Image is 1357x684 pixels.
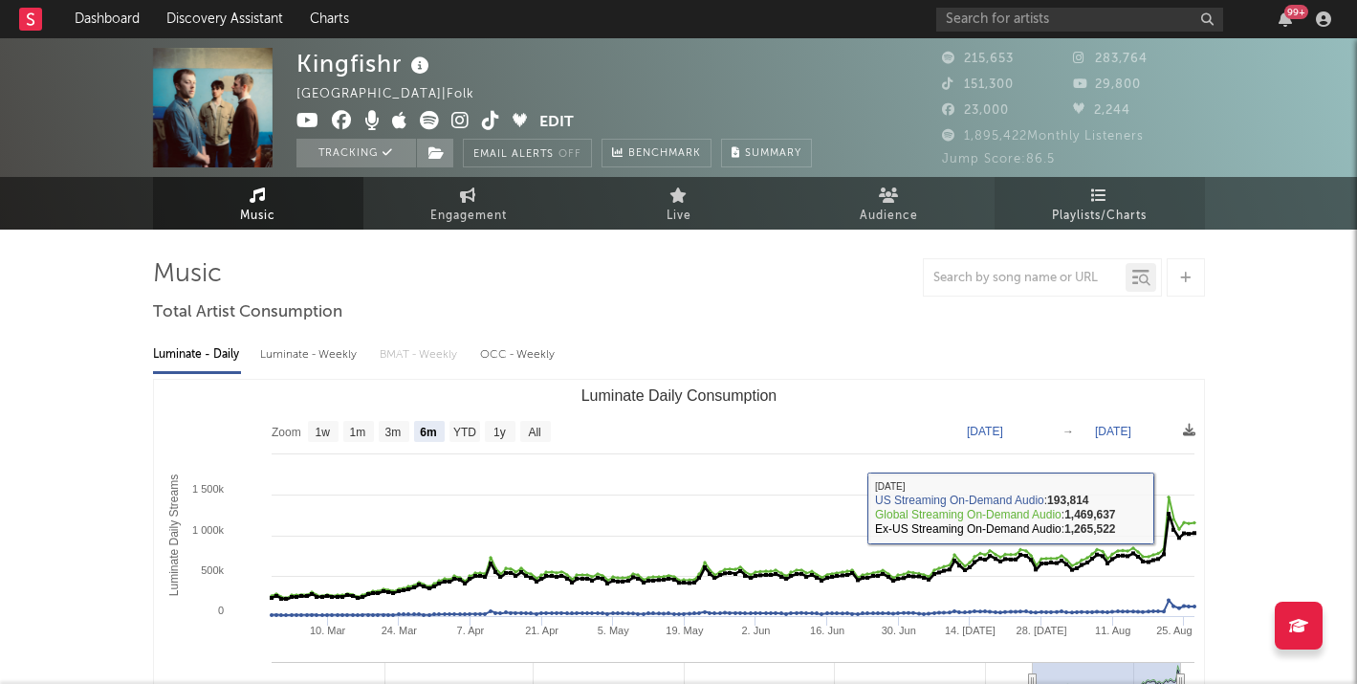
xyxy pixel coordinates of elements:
span: 2,244 [1073,104,1130,117]
span: Summary [745,148,801,159]
text: 1 500k [191,483,224,495]
text: 19. May [666,625,704,636]
text: 30. Jun [881,625,915,636]
span: 215,653 [942,53,1014,65]
text: YTD [452,426,475,439]
text: 16. Jun [810,625,844,636]
text: 5. May [597,625,629,636]
text: 2. Jun [741,625,770,636]
div: [GEOGRAPHIC_DATA] | Folk [296,83,496,106]
button: Tracking [296,139,416,167]
div: Kingfishr [296,48,434,79]
text: 0 [217,605,223,616]
span: 1,895,422 Monthly Listeners [942,130,1144,143]
div: Luminate - Weekly [260,339,361,371]
a: Engagement [363,177,574,230]
div: 99 + [1284,5,1308,19]
span: 23,000 [942,104,1009,117]
text: 25. Aug [1156,625,1192,636]
button: Edit [539,111,574,135]
span: Playlists/Charts [1052,205,1147,228]
text: 7. Apr [456,625,484,636]
text: 11. Aug [1095,625,1130,636]
input: Search by song name or URL [924,271,1126,286]
span: Total Artist Consumption [153,301,342,324]
text: 14. [DATE] [944,625,995,636]
text: 24. Mar [381,625,417,636]
text: 21. Apr [525,625,558,636]
text: 1w [315,426,330,439]
div: Luminate - Daily [153,339,241,371]
text: [DATE] [967,425,1003,438]
a: Music [153,177,363,230]
span: 151,300 [942,78,1014,91]
span: Live [667,205,691,228]
input: Search for artists [936,8,1223,32]
button: Email AlertsOff [463,139,592,167]
span: Music [240,205,275,228]
text: Zoom [272,426,301,439]
text: 1m [349,426,365,439]
em: Off [558,149,581,160]
span: 29,800 [1073,78,1141,91]
button: 99+ [1279,11,1292,27]
text: [DATE] [1095,425,1131,438]
text: 3m [384,426,401,439]
text: 10. Mar [309,625,345,636]
a: Audience [784,177,995,230]
button: Summary [721,139,812,167]
text: 6m [420,426,436,439]
text: Luminate Daily Consumption [580,387,777,404]
text: All [528,426,540,439]
text: 1y [493,426,506,439]
a: Playlists/Charts [995,177,1205,230]
div: OCC - Weekly [480,339,557,371]
a: Live [574,177,784,230]
text: 1 000k [191,524,224,536]
span: Audience [860,205,918,228]
a: Benchmark [602,139,711,167]
text: 500k [201,564,224,576]
text: → [1062,425,1074,438]
text: Luminate Daily Streams [167,474,181,596]
span: Benchmark [628,143,701,165]
span: 283,764 [1073,53,1148,65]
span: Jump Score: 86.5 [942,153,1055,165]
span: Engagement [430,205,507,228]
text: 28. [DATE] [1016,625,1066,636]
